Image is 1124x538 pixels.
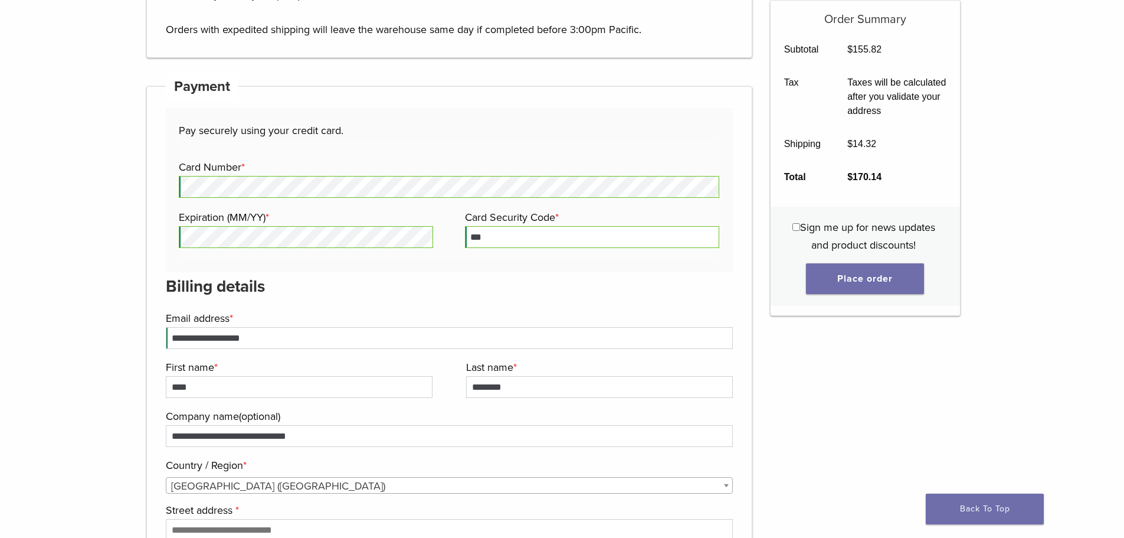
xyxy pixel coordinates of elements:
label: Country / Region [166,457,730,474]
span: United States (US) [166,478,733,494]
td: Taxes will be calculated after you validate your address [834,66,960,128]
label: Email address [166,309,730,327]
label: Company name [166,407,730,425]
label: Last name [466,358,730,376]
label: Card Number [179,158,716,176]
bdi: 155.82 [847,44,881,54]
h5: Order Summary [771,1,960,27]
span: $ [847,139,853,149]
th: Subtotal [771,33,834,66]
span: Sign me up for news updates and product discounts! [800,221,935,252]
label: Expiration (MM/YY) [179,208,430,226]
p: Pay securely using your credit card. [179,122,719,139]
th: Tax [771,66,834,128]
bdi: 170.14 [847,172,881,182]
button: Place order [806,263,924,294]
input: Sign me up for news updates and product discounts! [792,223,800,231]
p: Orders with expedited shipping will leave the warehouse same day if completed before 3:00pm Pacific. [166,3,733,38]
h3: Billing details [166,272,733,301]
bdi: 14.32 [847,139,876,149]
a: Back To Top [926,494,1044,524]
th: Total [771,161,834,194]
h4: Payment [166,73,239,101]
span: $ [847,44,853,54]
label: First name [166,358,430,376]
th: Shipping [771,128,834,161]
span: Country / Region [166,477,733,494]
fieldset: Payment Info [179,139,719,259]
span: $ [847,172,853,182]
label: Street address [166,501,730,519]
label: Card Security Code [465,208,716,226]
span: (optional) [239,410,280,423]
